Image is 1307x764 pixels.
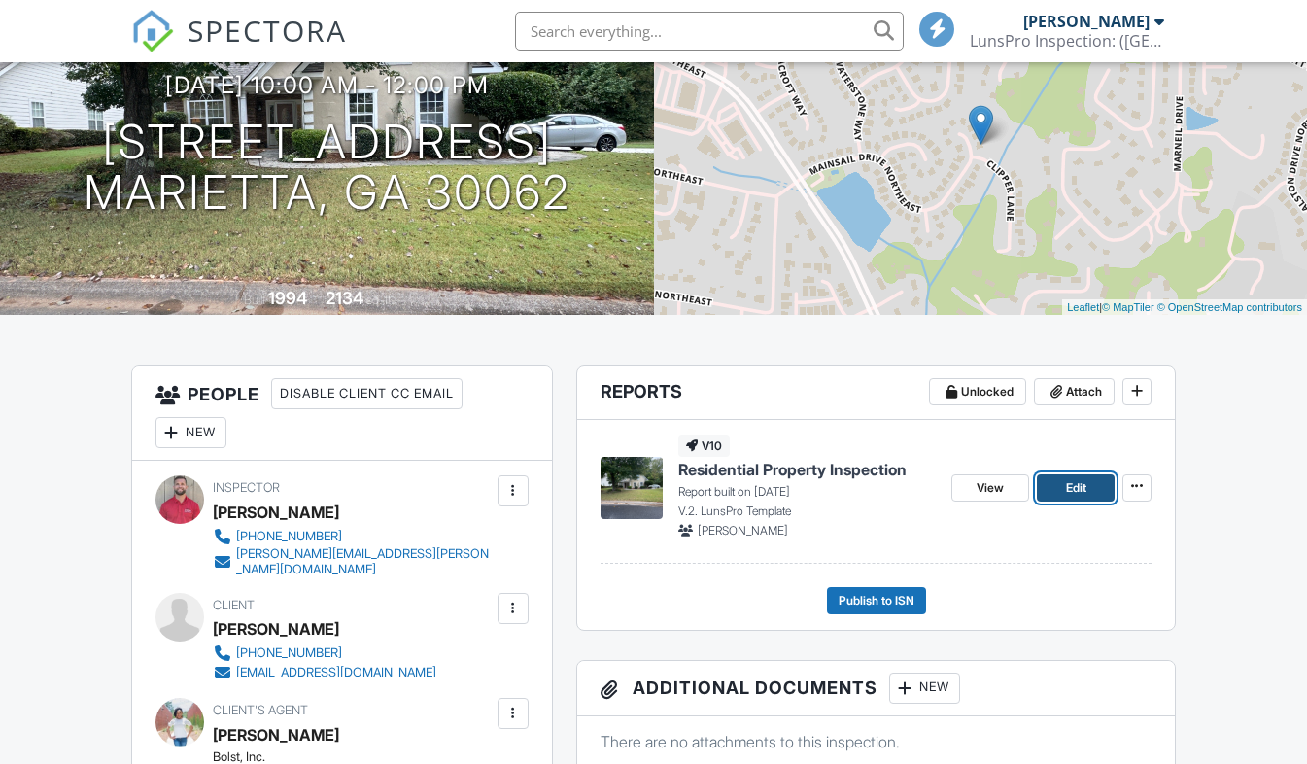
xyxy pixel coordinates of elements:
[577,661,1176,716] h3: Additional Documents
[213,643,436,663] a: [PHONE_NUMBER]
[1157,301,1302,313] a: © OpenStreetMap contributors
[1023,12,1150,31] div: [PERSON_NAME]
[213,614,339,643] div: [PERSON_NAME]
[213,546,493,577] a: [PERSON_NAME][EMAIL_ADDRESS][PERSON_NAME][DOMAIN_NAME]
[970,31,1164,51] div: LunsPro Inspection: (Atlanta)
[213,480,280,495] span: Inspector
[244,293,265,307] span: Built
[213,598,255,612] span: Client
[889,673,960,704] div: New
[1102,301,1154,313] a: © MapTiler
[271,378,463,409] div: Disable Client CC Email
[131,10,174,52] img: The Best Home Inspection Software - Spectora
[236,546,493,577] div: [PERSON_NAME][EMAIL_ADDRESS][PERSON_NAME][DOMAIN_NAME]
[236,645,342,661] div: [PHONE_NUMBER]
[515,12,904,51] input: Search everything...
[268,288,307,308] div: 1994
[236,529,342,544] div: [PHONE_NUMBER]
[84,117,570,220] h1: [STREET_ADDRESS] Marietta, GA 30062
[213,720,339,749] div: [PERSON_NAME]
[188,10,347,51] span: SPECTORA
[155,417,226,448] div: New
[213,703,308,717] span: Client's Agent
[601,731,1152,752] p: There are no attachments to this inspection.
[213,498,339,527] div: [PERSON_NAME]
[1062,299,1307,316] div: |
[165,72,489,98] h3: [DATE] 10:00 am - 12:00 pm
[366,293,394,307] span: sq. ft.
[213,663,436,682] a: [EMAIL_ADDRESS][DOMAIN_NAME]
[132,366,552,461] h3: People
[1067,301,1099,313] a: Leaflet
[236,665,436,680] div: [EMAIL_ADDRESS][DOMAIN_NAME]
[131,26,347,67] a: SPECTORA
[213,527,493,546] a: [PHONE_NUMBER]
[326,288,363,308] div: 2134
